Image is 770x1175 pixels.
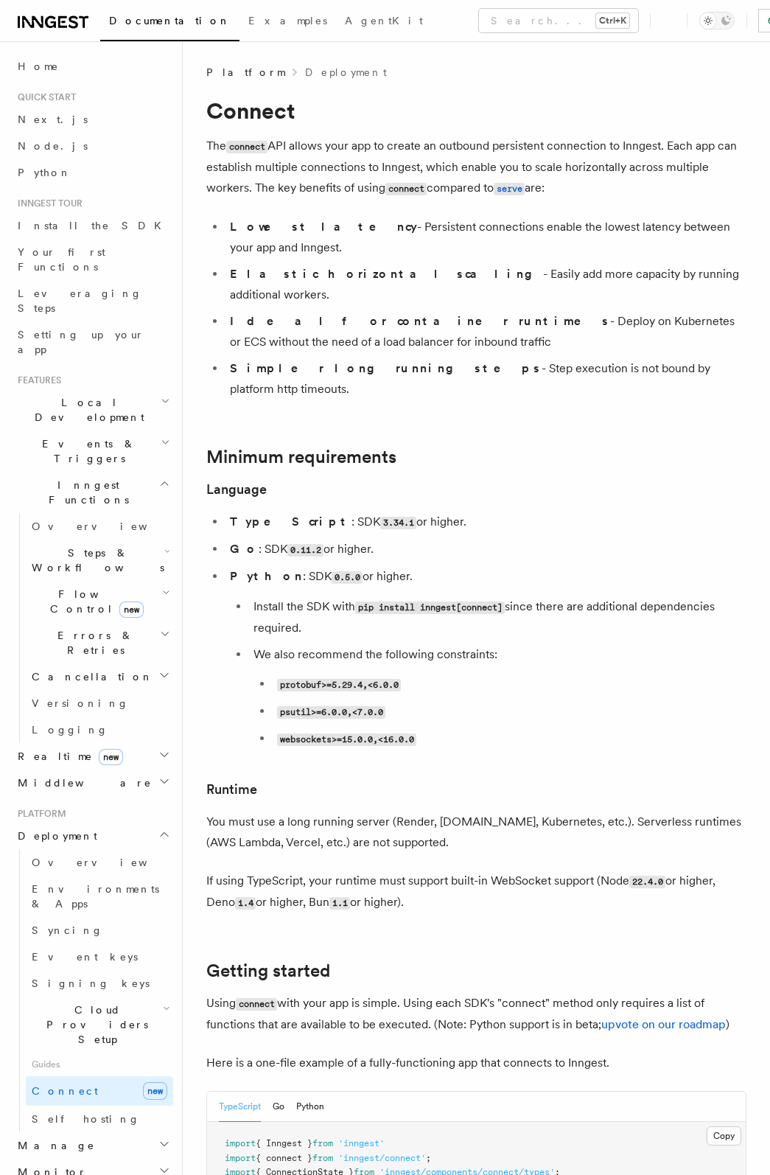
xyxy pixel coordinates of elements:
button: Toggle dark mode [699,12,735,29]
li: - Persistent connections enable the lowest latency between your app and Inngest. [225,217,746,258]
a: Setting up your app [12,321,173,363]
span: Connect [32,1085,98,1097]
code: connect [236,998,277,1011]
button: Go [273,1092,284,1122]
span: from [312,1153,333,1163]
span: Documentation [109,15,231,27]
code: 3.34.1 [380,517,416,529]
li: - Step execution is not bound by platform http timeouts. [225,358,746,400]
span: AgentKit [345,15,423,27]
span: Next.js [18,114,88,125]
span: Install the SDK [18,220,170,231]
span: { Inngest } [256,1138,312,1148]
span: Platform [206,65,284,80]
a: serve [494,181,525,195]
span: Events & Triggers [12,436,161,466]
code: protobuf>=5.29.4,<6.0.0 [277,679,401,691]
code: connect [385,183,427,195]
span: Steps & Workflows [26,545,164,575]
span: Your first Functions [18,246,105,273]
a: Next.js [12,106,173,133]
span: Self hosting [32,1113,140,1125]
span: Inngest tour [12,198,83,209]
span: Flow Control [26,587,162,616]
span: Leveraging Steps [18,287,142,314]
code: connect [226,141,267,153]
button: TypeScript [219,1092,261,1122]
a: Node.js [12,133,173,159]
code: 1.4 [235,897,256,910]
span: Home [18,59,59,74]
li: : SDK or higher. [225,566,746,750]
code: 0.5.0 [332,571,363,584]
span: new [143,1082,167,1100]
strong: Lowest latency [230,220,417,234]
span: Cancellation [26,669,153,684]
strong: Go [230,542,259,556]
li: : SDK or higher. [225,512,746,533]
button: Middleware [12,770,173,796]
p: Here is a one-file example of a fully-functioning app that connects to Inngest. [206,1053,746,1073]
a: Event keys [26,944,173,970]
li: - Easily add more capacity by running additional workers. [225,264,746,305]
button: Inngest Functions [12,472,173,513]
span: Quick start [12,91,76,103]
span: Deployment [12,829,97,843]
a: Documentation [100,4,239,41]
code: psutil>=6.0.0,<7.0.0 [277,706,385,719]
a: Examples [239,4,336,40]
a: Language [206,479,267,500]
p: Using with your app is simple. Using each SDK's "connect" method only requires a list of function... [206,993,746,1035]
button: Cancellation [26,663,173,690]
a: Versioning [26,690,173,716]
code: pip install inngest[connect] [355,602,505,614]
p: You must use a long running server (Render, [DOMAIN_NAME], Kubernetes, etc.). Serverless runtimes... [206,812,746,853]
a: Python [12,159,173,186]
span: Setting up your app [18,329,144,355]
span: Manage [12,1138,95,1153]
span: new [119,602,144,618]
strong: TypeScript [230,515,351,529]
a: Signing keys [26,970,173,997]
span: import [225,1153,256,1163]
a: Home [12,53,173,80]
button: Realtimenew [12,743,173,770]
a: AgentKit [336,4,432,40]
a: Overview [26,849,173,876]
span: Event keys [32,951,138,963]
li: : SDK or higher. [225,539,746,560]
span: Cloud Providers Setup [26,1003,163,1047]
span: ; [426,1153,431,1163]
code: 22.4.0 [629,876,665,888]
span: Signing keys [32,977,150,989]
li: We also recommend the following constraints: [249,644,746,750]
span: Guides [26,1053,173,1076]
a: Install the SDK [12,212,173,239]
span: 'inngest/connect' [338,1153,426,1163]
span: { connect } [256,1153,312,1163]
button: Search...Ctrl+K [479,9,638,32]
span: new [99,749,123,765]
span: Features [12,374,61,386]
button: Manage [12,1132,173,1159]
strong: Ideal for container runtimes [230,314,610,328]
span: Local Development [12,395,161,425]
span: import [225,1138,256,1148]
li: - Deploy on Kubernetes or ECS without the need of a load balancer for inbound traffic [225,311,746,352]
span: Examples [248,15,327,27]
a: Leveraging Steps [12,280,173,321]
p: The API allows your app to create an outbound persistent connection to Inngest. Each app can esta... [206,136,746,199]
button: Steps & Workflows [26,540,173,581]
span: Overview [32,857,183,868]
div: Deployment [12,849,173,1132]
a: Environments & Apps [26,876,173,917]
span: Node.js [18,140,88,152]
a: Connectnew [26,1076,173,1106]
span: Middleware [12,775,152,790]
span: Inngest Functions [12,478,159,507]
a: Your first Functions [12,239,173,280]
span: Syncing [32,924,103,936]
button: Local Development [12,389,173,430]
span: 'inngest' [338,1138,385,1148]
a: Minimum requirements [206,447,396,467]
